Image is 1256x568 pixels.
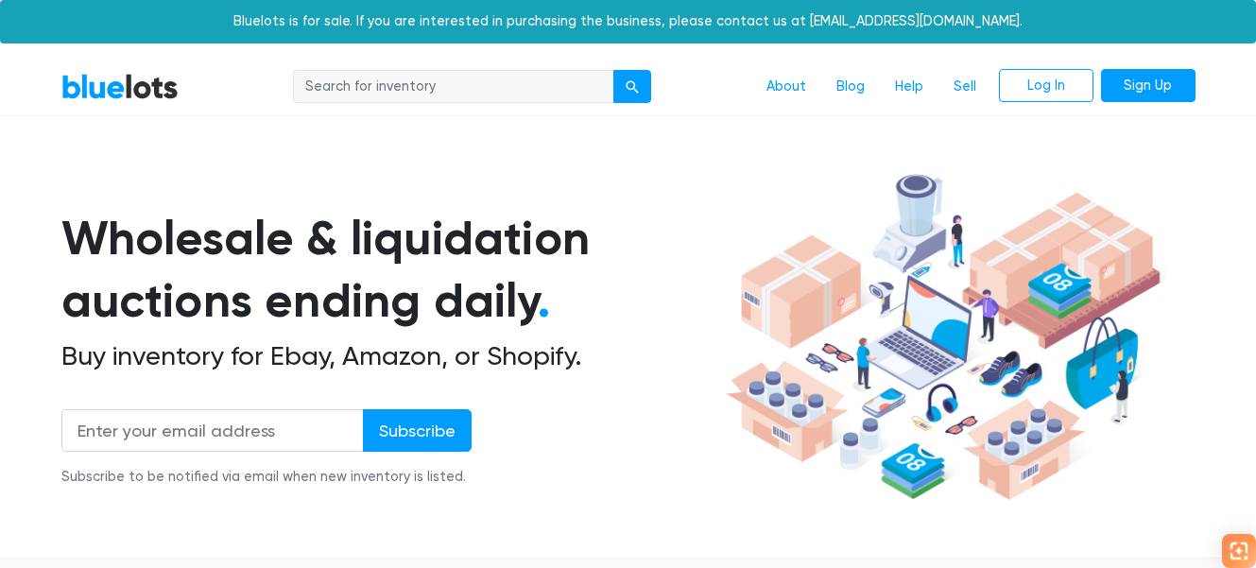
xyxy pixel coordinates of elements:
[719,165,1167,509] img: hero-ee84e7d0318cb26816c560f6b4441b76977f77a177738b4e94f68c95b2b83dbb.png
[538,272,550,329] span: .
[61,73,179,100] a: BlueLots
[61,340,719,372] h2: Buy inventory for Ebay, Amazon, or Shopify.
[938,69,991,105] a: Sell
[880,69,938,105] a: Help
[61,207,719,333] h1: Wholesale & liquidation auctions ending daily
[61,467,472,488] div: Subscribe to be notified via email when new inventory is listed.
[363,409,472,452] input: Subscribe
[999,69,1093,103] a: Log In
[751,69,821,105] a: About
[61,409,364,452] input: Enter your email address
[293,70,614,104] input: Search for inventory
[821,69,880,105] a: Blog
[1101,69,1196,103] a: Sign Up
